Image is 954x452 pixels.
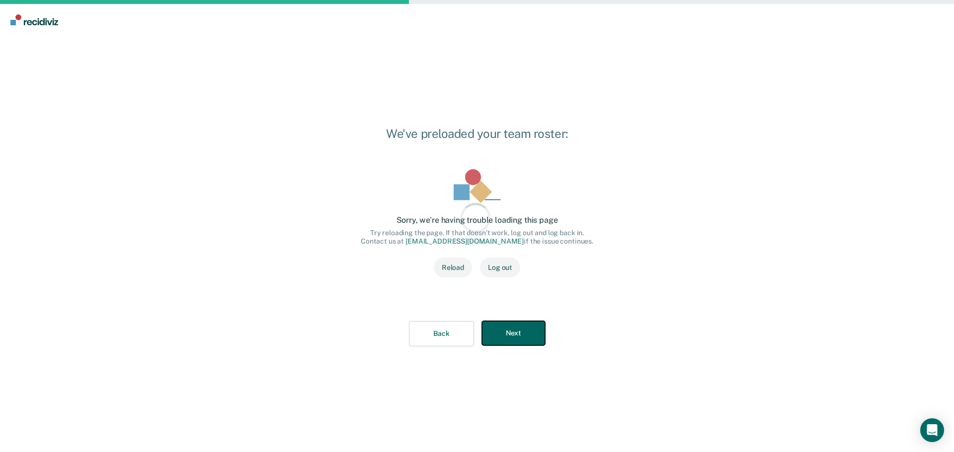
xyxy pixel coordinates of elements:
p: We've preloaded your team roster: [345,126,609,141]
img: Recidiviz [10,14,58,25]
a: [EMAIL_ADDRESS][DOMAIN_NAME] [405,237,524,245]
button: Reload [434,258,472,277]
button: Log out [480,258,520,277]
button: Back [409,321,474,346]
div: Open Intercom Messenger [920,418,944,442]
div: Sorry, we’re having trouble loading this page [397,215,558,225]
div: Try reloading the page. If that doesn’t work, log out and log back in. Contact us at if the issue... [361,229,593,246]
button: Next [482,321,545,345]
